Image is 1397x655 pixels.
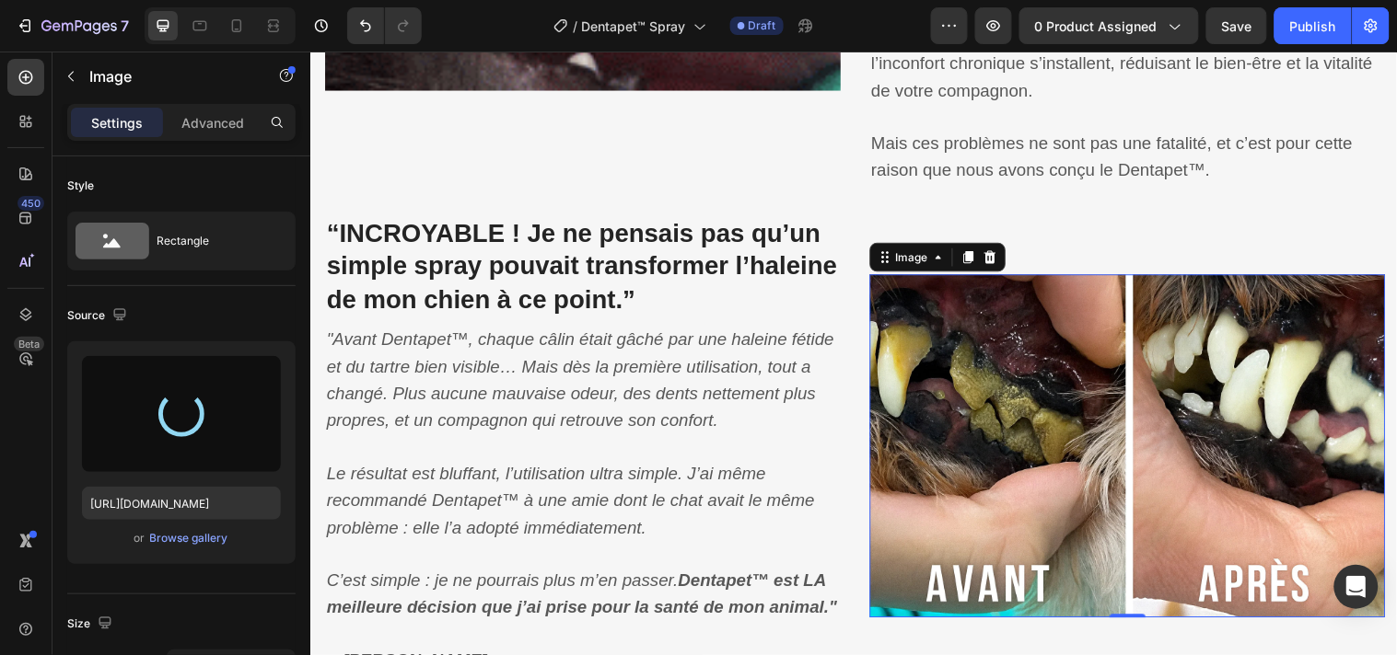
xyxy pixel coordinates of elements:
[181,113,244,132] p: Advanced
[17,609,187,628] span: — .
[749,17,776,34] span: Draft
[14,337,44,351] div: Beta
[1290,17,1336,36] div: Publish
[67,178,94,194] div: Style
[17,419,514,493] i: Le résultat est bluffant, l’utilisation ultra simple. J’ai même recommandé Dentapet™ à une amie d...
[91,113,143,132] p: Settings
[592,201,632,217] div: Image
[67,612,116,637] div: Size
[309,52,1397,655] iframe: Design area
[67,304,131,328] div: Source
[347,7,422,44] div: Undo/Redo
[1035,17,1158,36] span: 0 product assigned
[17,170,536,266] strong: “INCROYABLE ! Je ne pensais pas qu’un simple spray pouvait transformer l’haleine de mon chien à c...
[157,220,269,262] div: Rectangle
[35,609,181,628] strong: [PERSON_NAME]
[1206,7,1267,44] button: Save
[17,527,536,574] strong: Dentapet™ est LA meilleure décision que j’ai prise pour la santé de mon animal."
[574,17,578,36] span: /
[582,17,686,36] span: Dentapet™ Spray
[17,527,536,574] i: C’est simple : je ne pourrais plus m’en passer.
[1275,7,1352,44] button: Publish
[134,527,146,549] span: or
[569,226,1093,575] img: gempages_574280435123618862-6fff0a31-9ddb-44c7-a623-b3075f0a42ce.webp
[149,529,229,547] button: Browse gallery
[1019,7,1199,44] button: 0 product assigned
[571,83,1060,130] span: Mais ces problèmes ne sont pas une fatalité, et c’est pour cette raison que nous avons conçu le D...
[150,530,228,546] div: Browse gallery
[1222,18,1252,34] span: Save
[121,15,129,37] p: 7
[89,65,246,87] p: Image
[7,7,137,44] button: 7
[1334,565,1379,609] div: Open Intercom Messenger
[17,196,44,211] div: 450
[82,487,281,520] input: https://example.com/image.jpg
[17,282,533,384] i: "Avant Dentapet™, chaque câlin était gâché par une haleine fétide et du tartre bien visible… Mais...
